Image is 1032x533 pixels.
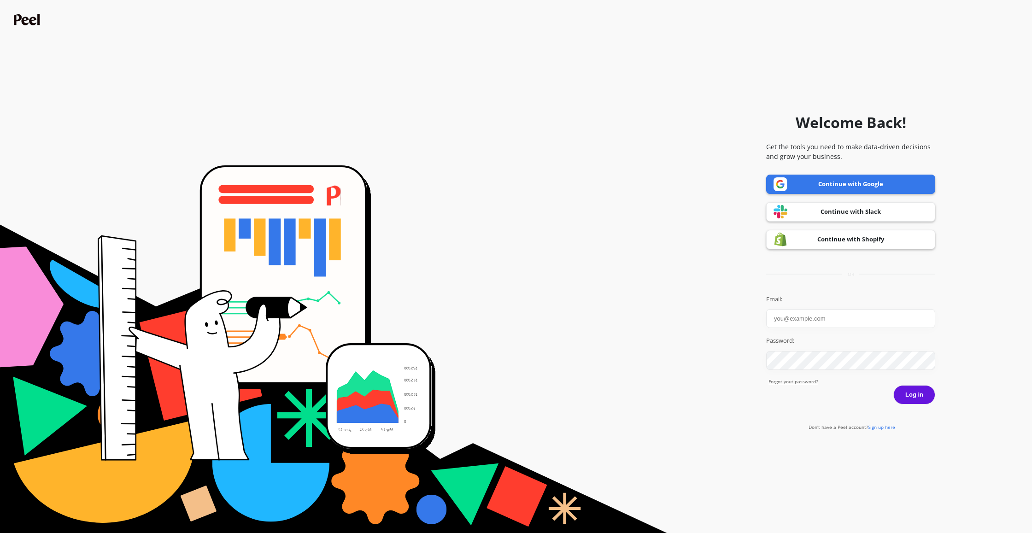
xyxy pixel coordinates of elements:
a: Continue with Google [766,175,935,194]
label: Email: [766,295,935,304]
input: you@example.com [766,309,935,328]
a: Continue with Slack [766,202,935,222]
img: Slack logo [774,205,787,219]
img: Google logo [774,177,787,191]
div: or [766,271,935,278]
button: Log in [893,385,935,404]
label: Password: [766,336,935,346]
p: Get the tools you need to make data-driven decisions and grow your business. [766,142,935,161]
a: Don't have a Peel account?Sign up here [809,424,895,430]
a: Continue with Shopify [766,230,935,249]
h1: Welcome Back! [796,111,906,134]
a: Forgot yout password? [768,378,935,385]
span: Sign up here [868,424,895,430]
img: Shopify logo [774,232,787,246]
img: Peel [14,14,42,25]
